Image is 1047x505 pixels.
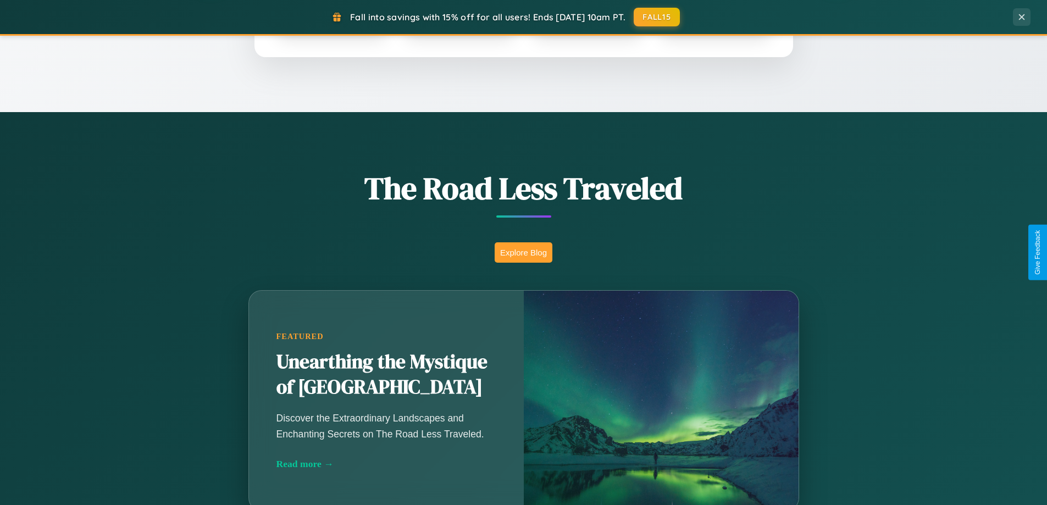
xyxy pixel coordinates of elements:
button: FALL15 [634,8,680,26]
div: Read more → [276,458,496,470]
p: Discover the Extraordinary Landscapes and Enchanting Secrets on The Road Less Traveled. [276,410,496,441]
button: Explore Blog [495,242,552,263]
div: Featured [276,332,496,341]
span: Fall into savings with 15% off for all users! Ends [DATE] 10am PT. [350,12,625,23]
h2: Unearthing the Mystique of [GEOGRAPHIC_DATA] [276,349,496,400]
h1: The Road Less Traveled [194,167,854,209]
div: Give Feedback [1034,230,1042,275]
